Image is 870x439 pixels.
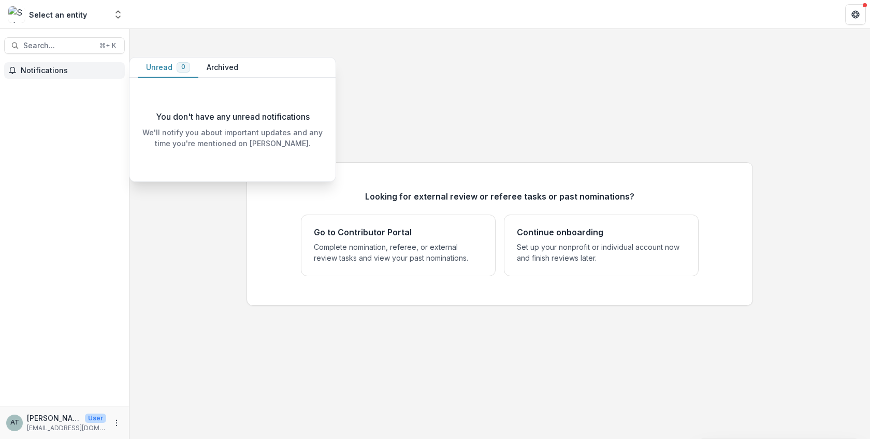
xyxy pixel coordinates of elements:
div: ⌘ + K [97,40,118,51]
button: Search... [4,37,125,54]
button: Notifications [4,62,125,79]
h4: Go to Contributor Portal [314,228,412,237]
div: Ariel Taylor [10,419,19,426]
h4: Continue onboarding [517,228,603,237]
img: Select an entity [8,6,25,23]
span: Search... [23,41,93,50]
button: More [110,417,123,429]
button: Archived [198,58,247,78]
p: User [85,414,106,423]
div: Go to Contributor PortalComplete nomination, referee, or external review tasks and view your past... [301,215,496,276]
p: [EMAIL_ADDRESS][DOMAIN_NAME] [27,423,106,433]
p: You don't have any unread notifications [156,110,310,123]
button: Open entity switcher [111,4,125,25]
p: [PERSON_NAME] [27,413,81,423]
button: Unread [138,58,198,78]
h3: Looking for external review or referee tasks or past nominations? [365,192,634,202]
span: 0 [181,63,185,70]
div: Continue onboardingSet up your nonprofit or individual account now and finish reviews later. [504,215,699,276]
button: Get Help [845,4,866,25]
p: Set up your nonprofit or individual account now and finish reviews later. [517,242,686,263]
p: We'll notify you about important updates and any time you're mentioned on [PERSON_NAME]. [138,127,327,149]
p: Complete nomination, referee, or external review tasks and view your past nominations. [314,242,483,263]
span: Notifications [21,66,121,75]
div: Select an entity [29,9,87,20]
